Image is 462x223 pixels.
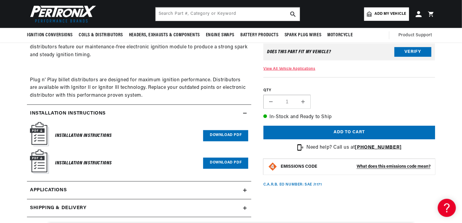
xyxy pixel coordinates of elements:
[27,4,97,24] img: Pertronix
[203,130,248,141] a: Download PDF
[306,144,402,152] p: Need help? Call us at
[394,47,431,57] button: Verify
[237,28,282,42] summary: Battery Products
[375,11,406,17] span: Add my vehicle
[27,28,76,42] summary: Ignition Conversions
[30,186,67,194] span: Applications
[30,150,49,174] img: Instruction Manual
[268,162,278,172] img: Emissions code
[203,158,248,169] a: Download PDF
[324,28,356,42] summary: Motorcycle
[355,145,402,150] a: [PHONE_NUMBER]
[267,50,331,54] div: Does This part fit My vehicle?
[206,32,234,38] span: Engine Swaps
[263,88,435,93] label: QTY
[126,28,203,42] summary: Headers, Exhausts & Components
[263,182,322,187] p: C.A.R.B. EO Number: SAE J1171
[156,8,300,21] input: Search Part #, Category or Keyword
[286,8,300,21] button: search button
[263,126,435,139] button: Add to cart
[30,76,248,100] p: Plug n' Play billet distributors are designed for maximum ignition performance. Distributors are ...
[327,32,353,38] span: Motorcycle
[398,28,435,43] summary: Product Support
[282,28,325,42] summary: Spark Plug Wires
[364,8,409,21] a: Add my vehicle
[357,164,431,169] strong: What does this emissions code mean?
[27,105,251,122] summary: Installation instructions
[55,132,112,140] h6: Installation Instructions
[281,164,431,170] button: EMISSIONS CODEWhat does this emissions code mean?
[27,32,73,38] span: Ignition Conversions
[203,28,237,42] summary: Engine Swaps
[27,182,251,199] a: Applications
[30,28,248,59] p: Billet Plug n’ Play Distributors are based on a precision CNC-machined housing with an upper ball...
[129,32,200,38] span: Headers, Exhausts & Components
[263,113,435,121] p: In-Stock and Ready to Ship
[285,32,322,38] span: Spark Plug Wires
[55,159,112,167] h6: Installation Instructions
[27,199,251,217] summary: Shipping & Delivery
[240,32,279,38] span: Battery Products
[281,164,317,169] strong: EMISSIONS CODE
[30,122,49,147] img: Instruction Manual
[30,110,106,118] h2: Installation instructions
[398,32,432,39] span: Product Support
[263,67,315,71] a: View All Vehicle Applications
[79,32,123,38] span: Coils & Distributors
[30,204,86,212] h2: Shipping & Delivery
[76,28,126,42] summary: Coils & Distributors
